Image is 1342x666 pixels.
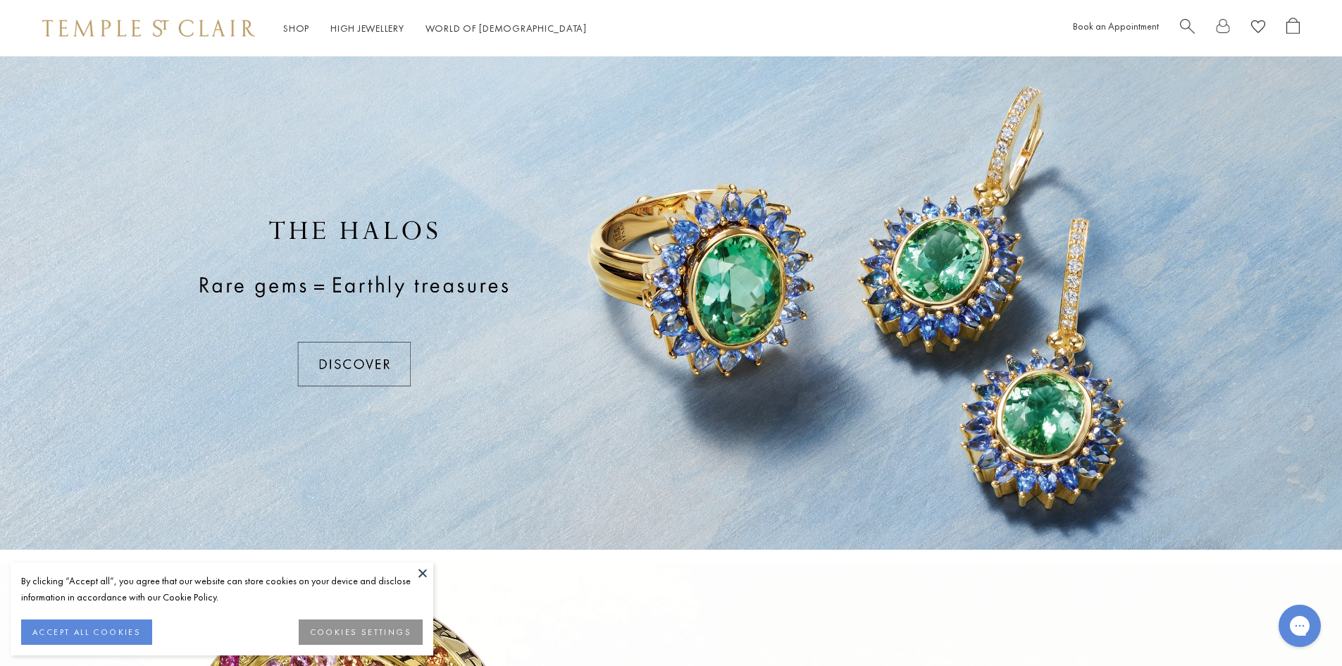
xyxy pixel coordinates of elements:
[1073,20,1159,32] a: Book an Appointment
[1272,600,1328,652] iframe: Gorgias live chat messenger
[1286,18,1300,39] a: Open Shopping Bag
[299,619,423,645] button: COOKIES SETTINGS
[283,20,587,37] nav: Main navigation
[283,22,309,35] a: ShopShop
[1180,18,1195,39] a: Search
[425,22,587,35] a: World of [DEMOGRAPHIC_DATA]World of [DEMOGRAPHIC_DATA]
[42,20,255,37] img: Temple St. Clair
[21,619,152,645] button: ACCEPT ALL COOKIES
[1251,18,1265,39] a: View Wishlist
[21,573,423,605] div: By clicking “Accept all”, you agree that our website can store cookies on your device and disclos...
[330,22,404,35] a: High JewelleryHigh Jewellery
